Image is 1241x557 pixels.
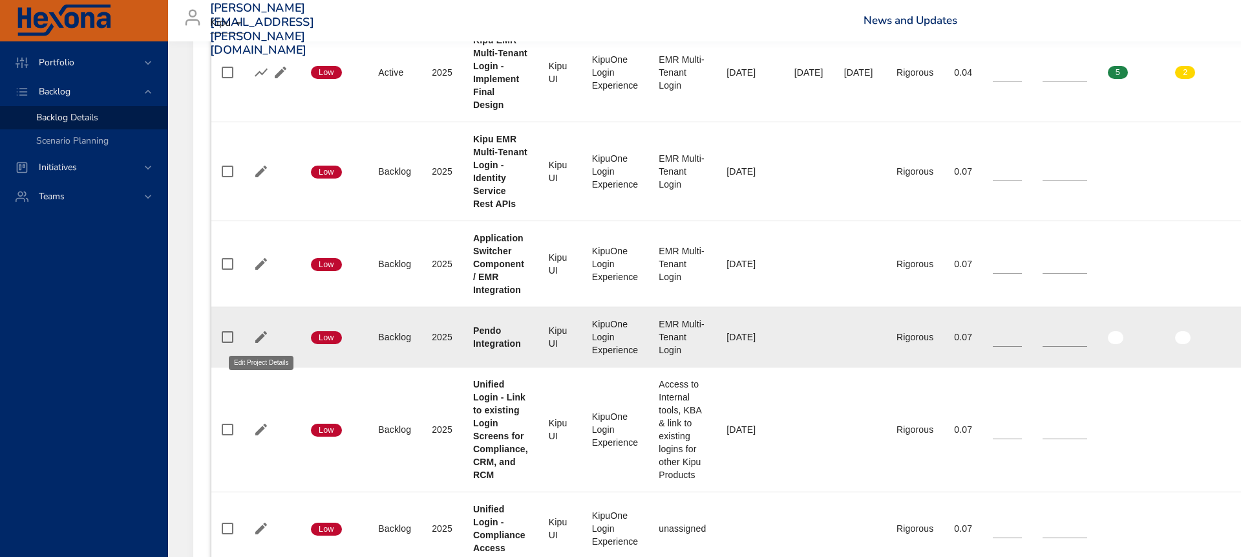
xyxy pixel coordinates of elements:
div: 2025 [432,522,452,535]
button: Edit Project Details [251,519,271,538]
button: Edit Project Details [271,63,290,82]
div: Rigorous [896,423,933,436]
div: KipuOne Login Experience [592,152,639,191]
span: Scenario Planning [36,135,109,147]
div: Rigorous [896,257,933,270]
div: EMR Multi-Tenant Login [659,318,706,356]
div: Kipu UI [549,516,571,541]
span: 2 [1175,67,1195,78]
b: Unified Login - Link to existing Login Screens for Compliance, CRM, and RCM [473,379,528,480]
button: Edit Project Details [251,254,271,274]
div: Backlog [378,522,411,535]
div: 0.07 [954,165,972,178]
div: Access to Internal tools, KBA & link to existing logins for other Kipu Products [659,378,706,481]
div: EMR Multi-Tenant Login [659,53,706,92]
img: Hexona [16,5,112,37]
div: 0.07 [954,331,972,344]
div: Kipu UI [549,60,571,85]
div: 2025 [432,257,452,270]
span: Low [311,166,342,178]
span: Low [311,259,342,270]
div: Rigorous [896,522,933,535]
span: Initiatives [28,161,87,173]
div: Kipu UI [549,158,571,184]
div: [DATE] [727,165,773,178]
h3: [PERSON_NAME][EMAIL_ADDRESS][PERSON_NAME][DOMAIN_NAME] [210,1,314,57]
div: [DATE] [844,66,876,79]
div: 2025 [432,423,452,436]
div: [DATE] [727,423,773,436]
div: 2025 [432,331,452,344]
button: Show Burnup [251,63,271,82]
span: Teams [28,190,75,202]
div: 2025 [432,66,452,79]
div: 2025 [432,165,452,178]
span: 5 [1108,67,1128,78]
div: Rigorous [896,66,933,79]
div: Backlog [378,331,411,344]
span: Low [311,523,342,535]
button: Edit Project Details [251,420,271,439]
div: Backlog [378,423,411,436]
div: unassigned [659,522,706,535]
span: Low [311,67,342,78]
span: Low [311,332,342,344]
div: [DATE] [794,66,823,79]
div: Kipu UI [549,324,571,350]
a: News and Updates [864,13,957,28]
div: Kipu UI [549,417,571,442]
div: [DATE] [727,331,773,344]
b: Application Switcher Component / EMR Integration [473,233,524,295]
div: Kipu [210,13,246,34]
div: 0.07 [954,423,972,436]
div: Active [378,66,411,79]
span: Backlog Details [36,111,98,124]
div: 0.04 [954,66,972,79]
div: EMR Multi-Tenant Login [659,152,706,191]
div: Rigorous [896,331,933,344]
span: Backlog [28,85,81,98]
div: 0.07 [954,522,972,535]
div: Kipu UI [549,251,571,277]
span: Portfolio [28,56,85,69]
div: Backlog [378,257,411,270]
div: KipuOne Login Experience [592,410,639,449]
div: EMR Multi-Tenant Login [659,245,706,283]
div: [DATE] [727,66,773,79]
div: Rigorous [896,165,933,178]
b: Unified Login - Compliance Access [473,504,525,553]
div: 0.07 [954,257,972,270]
div: [DATE] [727,257,773,270]
span: Low [311,424,342,436]
b: Kipu EMR Multi-Tenant Login - Identity Service Rest APIs [473,134,527,209]
div: Backlog [378,165,411,178]
b: Pendo Integration [473,325,521,349]
div: KipuOne Login Experience [592,53,639,92]
button: Edit Project Details [251,162,271,181]
div: KipuOne Login Experience [592,245,639,283]
div: KipuOne Login Experience [592,509,639,548]
div: KipuOne Login Experience [592,318,639,356]
b: Kipu EMR Multi-Tenant Login - Implement Final Design [473,35,527,110]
